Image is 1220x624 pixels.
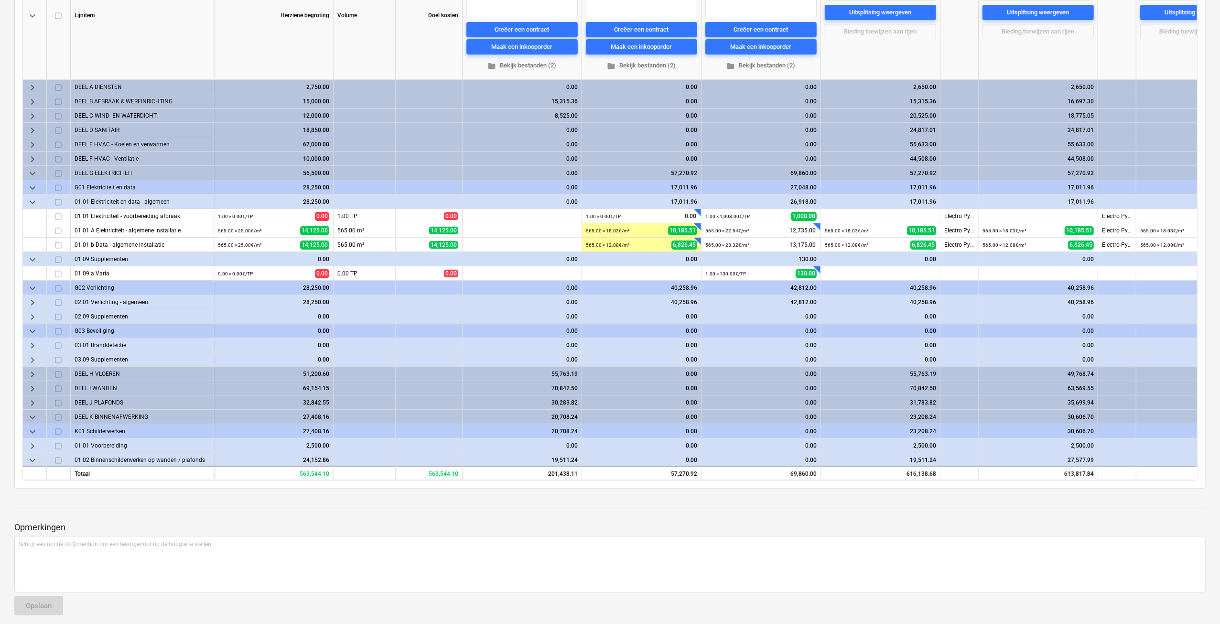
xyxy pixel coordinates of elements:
[488,61,497,70] span: folder
[586,22,697,37] button: Creëer een contract
[982,395,1094,410] div: 35,699.94
[705,123,817,137] div: 0.00
[466,109,578,123] div: 8,525.00
[75,438,210,452] div: 01.01 Voorbereiding
[27,139,38,151] span: keyboard_arrow_right
[586,338,697,352] div: 0.00
[982,367,1094,381] div: 49,768.74
[1007,7,1069,18] div: Uitsplitsing weergeven
[218,309,329,324] div: 0.00
[75,352,210,366] div: 03.09 Supplementen
[940,223,979,238] div: Electro Pyfferoen
[821,466,940,480] div: 616,138.68
[705,22,817,37] button: Creëer een contract
[218,338,329,352] div: 0.00
[1065,226,1094,235] span: 10,185.51
[75,223,210,237] div: 01.01.A Elektriciteit - algemene installatie
[586,410,697,424] div: 0.00
[75,281,210,295] div: G02 Verlichting
[684,212,697,220] span: 0.00
[705,271,746,276] small: 1.00 × 130.00€ / TP
[429,241,458,249] span: 14,125.00
[27,197,38,208] span: keyboard_arrow_down
[705,152,817,166] div: 0.00
[586,367,697,381] div: 0.00
[586,352,697,367] div: 0.00
[470,60,574,71] span: Bekijk bestanden (2)
[982,80,1094,94] div: 2,650.00
[586,228,630,233] small: 565.00 × 18.03€ / m²
[850,7,912,18] div: Uitsplitsing weergeven
[218,137,329,152] div: 67,000.00
[586,109,697,123] div: 0.00
[315,212,329,221] span: 0.00
[27,311,38,323] span: keyboard_arrow_right
[705,228,749,233] small: 565.00 × 22.54€ / m²
[705,453,817,467] div: 0.00
[466,152,578,166] div: 0.00
[466,381,578,395] div: 70,842.50
[825,242,869,248] small: 565.00 × 12.08€ / m²
[705,166,817,180] div: 69,860.00
[27,412,38,423] span: keyboard_arrow_down
[982,242,1026,248] small: 565.00 × 12.08€ / m²
[75,252,210,266] div: 01.09 Supplementen
[825,5,936,20] button: Uitsplitsing weergeven
[586,438,697,453] div: 0.00
[75,410,210,424] div: DEEL K BINNENAFWERKING
[27,369,38,380] span: keyboard_arrow_right
[218,152,329,166] div: 10,000.00
[705,180,817,195] div: 27,048.00
[218,424,329,438] div: 27,408.16
[825,381,936,395] div: 70,842.50
[75,338,210,352] div: 03.01 Branddetectie
[979,466,1098,480] div: 613,817.84
[825,152,936,166] div: 44,508.00
[709,60,813,71] span: Bekijk bestanden (2)
[334,223,396,238] div: 565.00 m²
[825,228,869,233] small: 565.00 × 18.03€ / m²
[825,438,936,453] div: 2,500.00
[466,338,578,352] div: 0.00
[982,109,1094,123] div: 18,775.05
[75,381,210,395] div: DEEL I WANDEN
[825,324,936,338] div: 0.00
[982,424,1094,438] div: 30,606.70
[705,58,817,73] button: Bekijk bestanden (2)
[300,241,329,250] span: 14,125.00
[218,94,329,109] div: 15,000.00
[466,309,578,324] div: 0.00
[982,152,1094,166] div: 44,508.00
[705,214,750,219] small: 1.00 × 1,008.00€ / TP
[466,22,578,37] button: Creëer een contract
[1098,223,1136,238] div: Electro Pyfferoen
[466,195,578,209] div: 0.00
[586,453,697,467] div: 0.00
[27,297,38,308] span: keyboard_arrow_right
[982,381,1094,395] div: 63,569.55
[334,238,396,252] div: 565.00 m²
[218,180,329,195] div: 28,250.00
[466,80,578,94] div: 0.00
[218,410,329,424] div: 27,408.16
[615,24,669,35] div: Creëer een contract
[982,281,1094,295] div: 40,258.96
[466,39,578,55] button: Maak een inkooporder
[586,80,697,94] div: 0.00
[705,80,817,94] div: 0.00
[27,340,38,351] span: keyboard_arrow_right
[27,125,38,136] span: keyboard_arrow_right
[492,42,553,53] div: Maak een inkooporder
[75,324,210,338] div: G03 Beveiliging
[218,242,262,248] small: 565.00 × 25.00€ / m²
[907,226,936,235] span: 10,185.51
[825,295,936,309] div: 40,258.96
[466,352,578,367] div: 0.00
[75,137,210,151] div: DEEL E HVAC - Koelen en verwarmen
[218,295,329,309] div: 28,250.00
[702,466,821,480] div: 69,860.00
[27,397,38,409] span: keyboard_arrow_right
[463,466,582,480] div: 201,438.11
[982,295,1094,309] div: 40,258.96
[27,168,38,179] span: keyboard_arrow_down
